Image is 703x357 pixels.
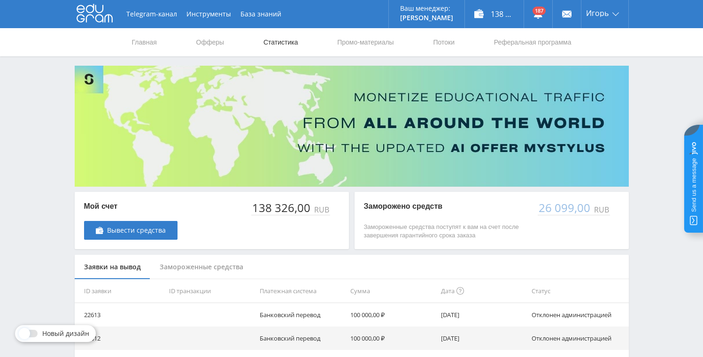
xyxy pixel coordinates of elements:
[347,303,437,327] td: 100 000,00 ₽
[336,28,394,56] a: Промо-материалы
[165,279,256,303] th: ID транзакции
[263,28,299,56] a: Статистика
[75,255,150,280] div: Заявки на вывод
[84,201,178,212] p: Мой счет
[75,279,165,303] th: ID заявки
[75,327,165,350] td: 22612
[437,303,528,327] td: [DATE]
[256,303,347,327] td: Банковский перевод
[528,279,628,303] th: Статус
[75,303,165,327] td: 22613
[364,201,528,212] p: Заморожено средств
[107,227,166,234] span: Вывести средства
[84,221,178,240] a: Вывести средства
[437,279,528,303] th: Дата
[538,201,592,214] div: 26 099,00
[256,327,347,350] td: Банковский перевод
[586,9,609,17] span: Игорь
[42,330,89,337] span: Новый дизайн
[150,255,253,280] div: Замороженные средства
[195,28,225,56] a: Офферы
[256,279,347,303] th: Платежная система
[493,28,572,56] a: Реферальная программа
[347,279,437,303] th: Сумма
[400,5,453,12] p: Ваш менеджер:
[528,303,628,327] td: Отклонен администрацией
[528,327,628,350] td: Отклонен администрацией
[75,66,629,187] img: Banner
[251,201,312,214] div: 138 326,00
[347,327,437,350] td: 100 000,00 ₽
[592,205,610,214] div: RUB
[364,223,528,240] p: Замороженные средства поступят к вам на счет после завершения гарантийного срока заказа
[312,205,330,214] div: RUB
[437,327,528,350] td: [DATE]
[131,28,158,56] a: Главная
[432,28,456,56] a: Потоки
[400,14,453,22] p: [PERSON_NAME]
